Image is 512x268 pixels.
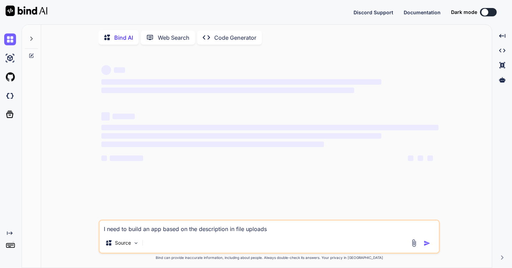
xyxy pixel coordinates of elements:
button: Discord Support [354,9,393,16]
span: ‌ [101,141,324,147]
span: ‌ [101,125,439,130]
span: ‌ [101,155,107,161]
img: Bind AI [6,6,47,16]
p: Code Generator [214,33,256,42]
span: Dark mode [451,9,477,16]
p: Bind AI [114,33,133,42]
span: ‌ [418,155,423,161]
img: attachment [410,239,418,247]
p: Source [115,239,131,246]
p: Web Search [158,33,189,42]
span: ‌ [114,67,125,73]
img: chat [4,33,16,45]
span: ‌ [101,112,110,121]
img: githubLight [4,71,16,83]
span: Documentation [404,9,441,15]
button: Documentation [404,9,441,16]
img: Pick Models [133,240,139,246]
span: ‌ [408,155,413,161]
span: ‌ [110,155,143,161]
img: darkCloudIdeIcon [4,90,16,102]
textarea: I need to build an app based on the description in file uploads [100,221,439,233]
span: ‌ [113,114,135,119]
span: ‌ [101,79,381,85]
span: Discord Support [354,9,393,15]
img: icon [424,240,430,247]
span: ‌ [101,65,111,75]
p: Bind can provide inaccurate information, including about people. Always double-check its answers.... [99,255,440,260]
img: ai-studio [4,52,16,64]
span: ‌ [101,133,381,139]
span: ‌ [427,155,433,161]
span: ‌ [101,87,354,93]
